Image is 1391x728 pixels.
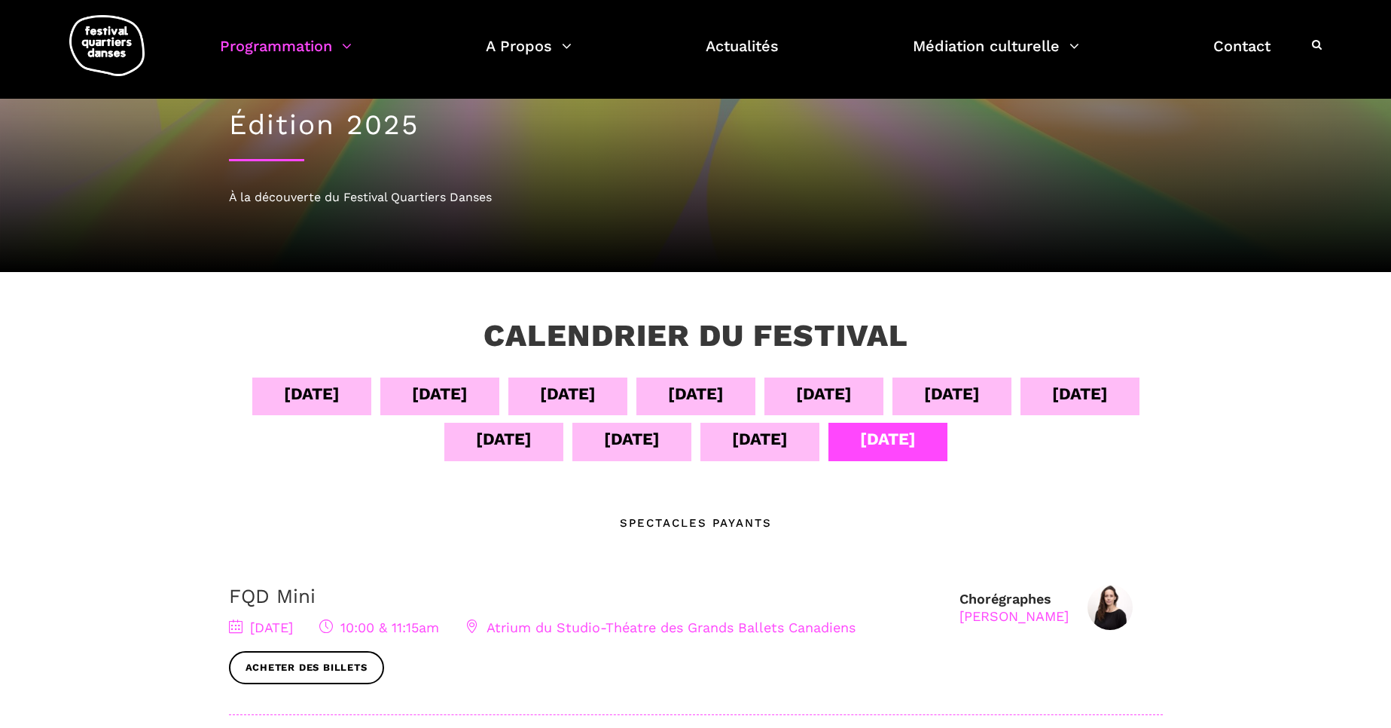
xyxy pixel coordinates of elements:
div: [DATE] [284,381,340,407]
div: À la découverte du Festival Quartiers Danses [229,188,1163,207]
div: Spectacles Payants [620,514,772,532]
div: [DATE] [604,426,660,452]
span: 10:00 & 11:15am [319,619,439,635]
div: [DATE] [668,381,724,407]
a: Contact [1213,33,1271,78]
div: [DATE] [540,381,596,407]
h3: Calendrier du festival [483,317,908,355]
div: [DATE] [732,426,788,452]
a: FQD Mini [229,585,316,607]
a: Acheter des billets [229,651,384,685]
img: alexandra_01 [1087,585,1133,630]
a: Programmation [220,33,352,78]
div: [DATE] [796,381,852,407]
img: logo-fqd-med [69,15,145,76]
div: [DATE] [1052,381,1108,407]
div: [DATE] [924,381,980,407]
div: Chorégraphes [959,590,1069,626]
div: [DATE] [412,381,468,407]
span: Atrium du Studio-Théatre des Grands Ballets Canadiens [465,619,856,635]
a: Médiation culturelle [913,33,1079,78]
a: A Propos [486,33,572,78]
span: [DATE] [229,619,293,635]
h1: Édition 2025 [229,109,1163,142]
div: [PERSON_NAME] [959,607,1069,625]
div: [DATE] [476,426,532,452]
a: Actualités [706,33,779,78]
div: [DATE] [860,426,916,452]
